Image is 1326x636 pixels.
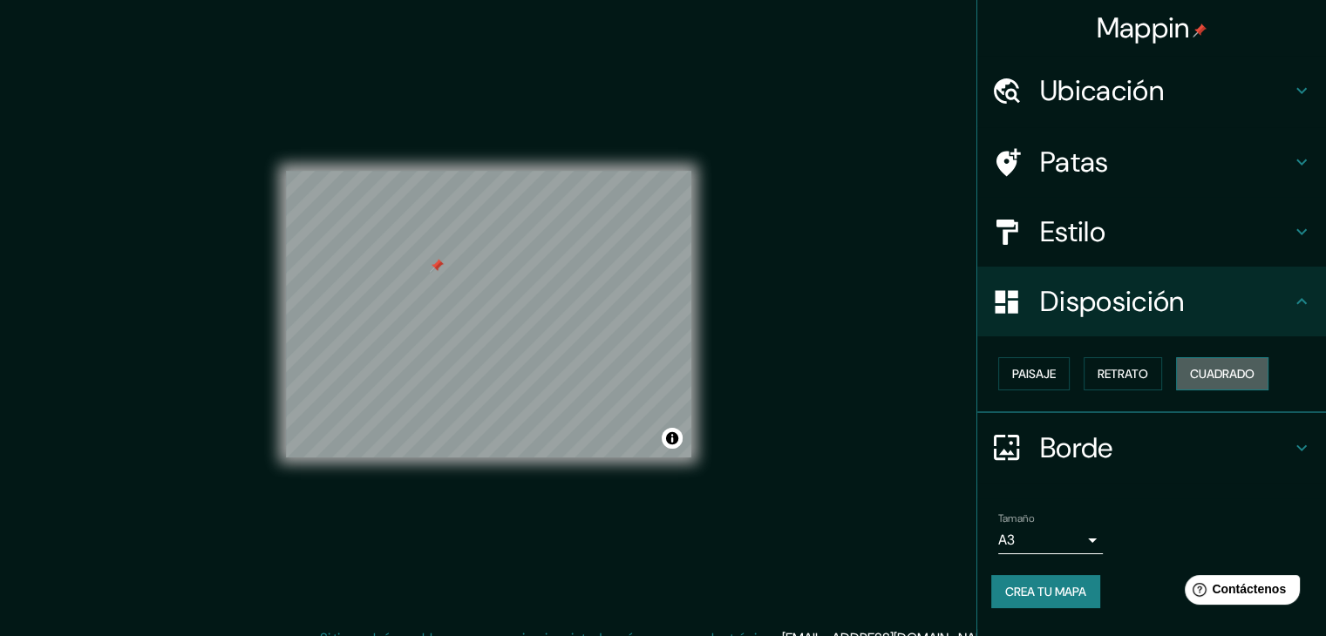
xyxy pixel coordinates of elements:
font: Ubicación [1040,72,1164,109]
font: Borde [1040,430,1113,466]
iframe: Lanzador de widgets de ayuda [1171,568,1307,617]
font: Retrato [1098,366,1148,382]
button: Retrato [1084,357,1162,390]
font: Mappin [1097,10,1190,46]
font: Estilo [1040,213,1105,250]
font: Paisaje [1012,366,1056,382]
div: Estilo [977,197,1326,267]
font: Disposición [1040,283,1184,320]
font: A3 [998,531,1015,549]
div: Patas [977,127,1326,197]
button: Crea tu mapa [991,575,1100,608]
canvas: Mapa [286,171,691,457]
button: Paisaje [998,357,1070,390]
font: Cuadrado [1190,366,1255,382]
font: Patas [1040,144,1109,180]
button: Activar o desactivar atribución [662,428,683,449]
div: A3 [998,526,1103,554]
font: Crea tu mapa [1005,584,1086,599]
div: Ubicación [977,56,1326,125]
img: pin-icon.png [1193,24,1207,37]
font: Tamaño [998,511,1034,525]
button: Cuadrado [1176,357,1268,390]
div: Borde [977,413,1326,483]
div: Disposición [977,267,1326,336]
